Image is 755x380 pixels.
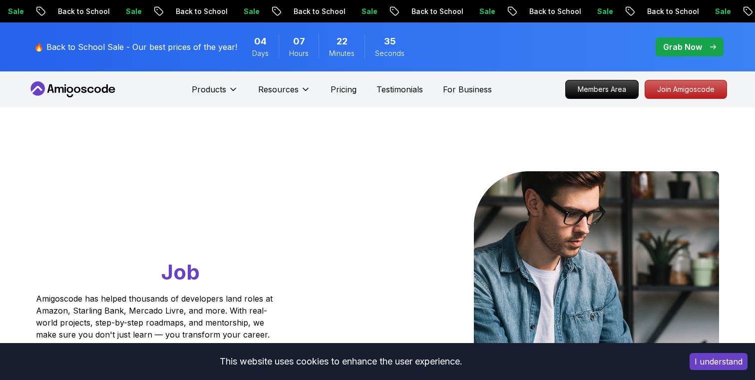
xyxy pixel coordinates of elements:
p: Sale [470,6,502,16]
p: Back to School [402,6,470,16]
span: 22 Minutes [337,34,348,48]
p: Grab Now [663,41,702,53]
span: Minutes [329,48,355,58]
a: Members Area [565,80,639,99]
a: Testimonials [377,83,423,95]
span: Hours [289,48,309,58]
p: Sale [588,6,620,16]
p: Sale [234,6,266,16]
p: Sale [706,6,738,16]
a: Pricing [331,83,357,95]
span: Seconds [375,48,404,58]
p: Back to School [520,6,588,16]
p: 🔥 Back to School Sale - Our best prices of the year! [34,41,237,53]
p: Sale [352,6,384,16]
p: Resources [258,83,299,95]
a: For Business [443,83,492,95]
div: This website uses cookies to enhance the user experience. [7,351,675,373]
p: Join Amigoscode [645,80,727,98]
p: Products [192,83,226,95]
button: Resources [258,83,311,103]
p: Members Area [566,80,638,98]
span: Days [252,48,269,58]
button: Products [192,83,238,103]
span: 35 Seconds [384,34,396,48]
p: Sale [116,6,148,16]
a: Join Amigoscode [645,80,727,99]
span: 7 Hours [293,34,305,48]
p: Back to School [166,6,234,16]
span: 4 Days [254,34,267,48]
p: Back to School [48,6,116,16]
button: Accept cookies [690,353,748,370]
p: Back to School [284,6,352,16]
p: Back to School [638,6,706,16]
